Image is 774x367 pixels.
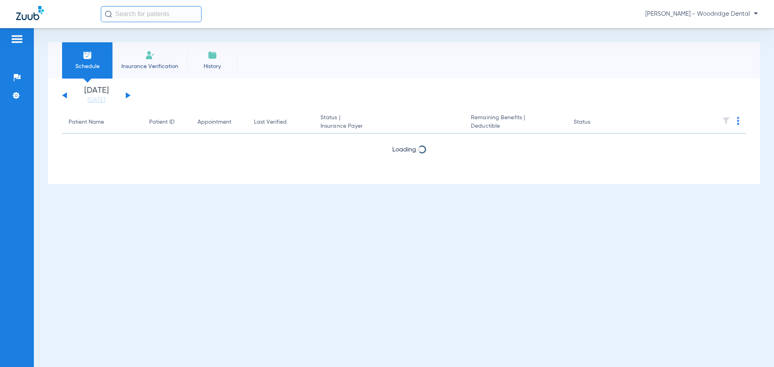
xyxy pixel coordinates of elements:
[464,111,567,134] th: Remaining Benefits |
[72,96,121,104] a: [DATE]
[68,62,106,70] span: Schedule
[722,117,730,125] img: filter.svg
[198,118,241,126] div: Appointment
[471,122,560,131] span: Deductible
[254,118,308,126] div: Last Verified
[314,111,464,134] th: Status |
[145,50,155,60] img: Manual Insurance Verification
[105,10,112,18] img: Search Icon
[101,6,202,22] input: Search for patients
[208,50,217,60] img: History
[392,147,416,153] span: Loading
[69,118,104,126] div: Patient Name
[69,118,136,126] div: Patient Name
[72,87,121,104] li: [DATE]
[737,117,739,125] img: group-dot-blue.svg
[198,118,231,126] div: Appointment
[645,10,758,18] span: [PERSON_NAME] - Woodridge Dental
[16,6,44,20] img: Zuub Logo
[119,62,181,70] span: Insurance Verification
[10,34,23,44] img: hamburger-icon
[83,50,92,60] img: Schedule
[567,111,622,134] th: Status
[149,118,175,126] div: Patient ID
[320,122,458,131] span: Insurance Payer
[149,118,185,126] div: Patient ID
[193,62,231,70] span: History
[254,118,287,126] div: Last Verified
